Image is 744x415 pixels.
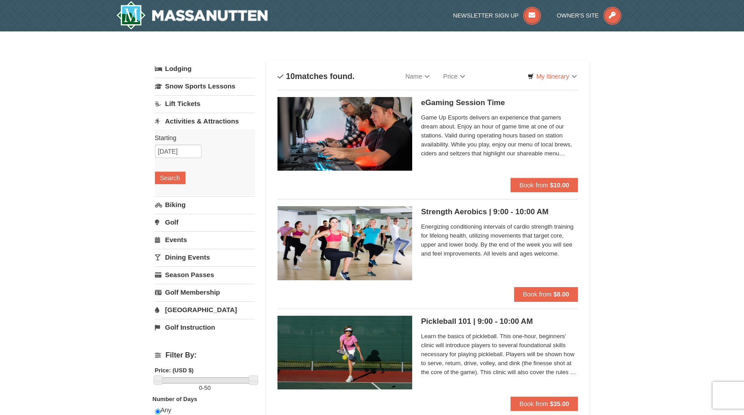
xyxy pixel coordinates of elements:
[155,301,255,318] a: [GEOGRAPHIC_DATA]
[421,207,578,216] h5: Strength Aerobics | 9:00 - 10:00 AM
[155,78,255,94] a: Snow Sports Lessons
[155,113,255,129] a: Activities & Attractions
[153,396,198,402] strong: Number of Days
[519,400,548,407] span: Book from
[453,12,519,19] span: Newsletter Sign Up
[155,249,255,265] a: Dining Events
[204,384,211,391] span: 50
[199,384,202,391] span: 0
[155,61,255,77] a: Lodging
[514,287,578,301] button: Book from $8.00
[155,384,255,393] label: -
[421,332,578,377] span: Learn the basics of pickleball. This one-hour, beginners’ clinic will introduce players to severa...
[277,316,412,389] img: 6619873-756-07674e42.jpg
[557,12,599,19] span: Owner's Site
[286,72,295,81] span: 10
[550,400,569,407] strong: $35.00
[155,214,255,230] a: Golf
[277,72,355,81] h4: matches found.
[511,178,578,192] button: Book from $10.00
[421,317,578,326] h5: Pickleball 101 | 9:00 - 10:00 AM
[523,291,552,298] span: Book from
[155,351,255,359] h4: Filter By:
[421,222,578,258] span: Energizing conditioning intervals of cardio strength training for lifelong health, utilizing move...
[277,206,412,280] img: 6619873-743-43c5cba0.jpeg
[155,367,194,374] strong: Price: (USD $)
[522,70,582,83] a: My Itinerary
[155,284,255,300] a: Golf Membership
[155,196,255,213] a: Biking
[519,181,548,189] span: Book from
[116,1,268,30] a: Massanutten Resort
[421,98,578,107] h5: eGaming Session Time
[155,172,185,184] button: Search
[277,97,412,171] img: 19664770-34-0b975b5b.jpg
[155,319,255,336] a: Golf Instruction
[511,397,578,411] button: Book from $35.00
[421,113,578,158] span: Game Up Esports delivers an experience that gamers dream about. Enjoy an hour of game time at one...
[155,266,255,283] a: Season Passes
[553,291,569,298] strong: $8.00
[557,12,621,19] a: Owner's Site
[550,181,569,189] strong: $10.00
[116,1,268,30] img: Massanutten Resort Logo
[155,231,255,248] a: Events
[155,133,248,142] label: Starting
[399,67,436,85] a: Name
[155,95,255,112] a: Lift Tickets
[453,12,541,19] a: Newsletter Sign Up
[436,67,472,85] a: Price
